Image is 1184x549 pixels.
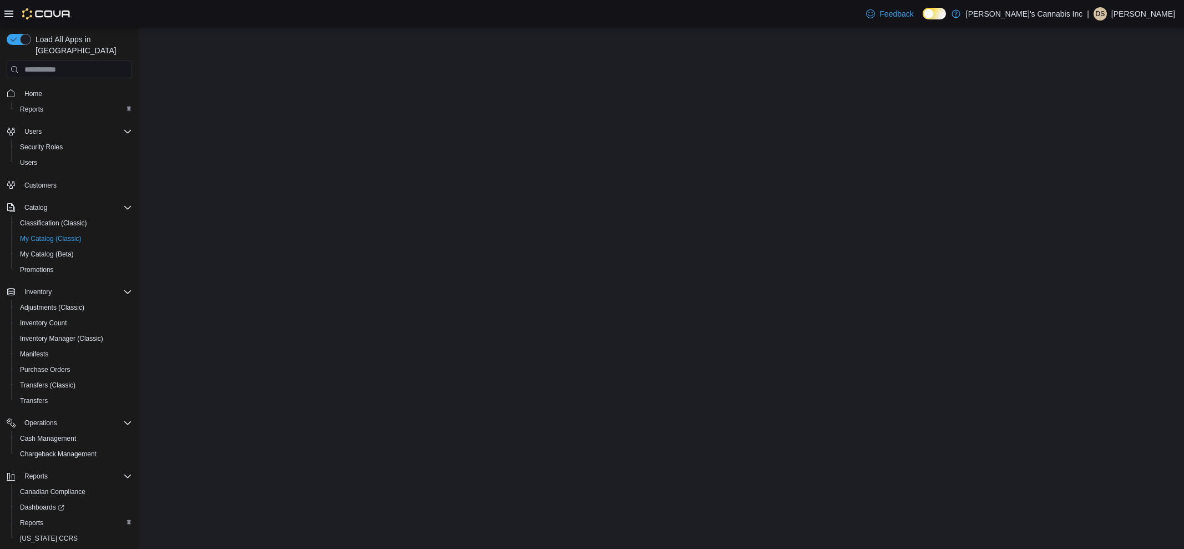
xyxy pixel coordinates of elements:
[16,156,42,169] a: Users
[20,319,67,328] span: Inventory Count
[16,140,132,154] span: Security Roles
[923,19,923,20] span: Dark Mode
[20,158,37,167] span: Users
[16,263,132,276] span: Promotions
[11,484,136,500] button: Canadian Compliance
[11,102,136,117] button: Reports
[16,140,67,154] a: Security Roles
[11,139,136,155] button: Security Roles
[24,181,57,190] span: Customers
[1111,7,1175,21] p: [PERSON_NAME]
[11,515,136,531] button: Reports
[1094,7,1107,21] div: Dashwinder Singh
[22,8,72,19] img: Cova
[20,125,46,138] button: Users
[20,303,84,312] span: Adjustments (Classic)
[16,379,80,392] a: Transfers (Classic)
[20,534,78,543] span: [US_STATE] CCRS
[11,393,136,409] button: Transfers
[16,516,48,530] a: Reports
[20,487,85,496] span: Canadian Compliance
[16,263,58,276] a: Promotions
[16,501,69,514] a: Dashboards
[2,85,136,101] button: Home
[16,232,132,245] span: My Catalog (Classic)
[24,419,57,427] span: Operations
[24,472,48,481] span: Reports
[11,531,136,546] button: [US_STATE] CCRS
[16,394,132,407] span: Transfers
[16,363,132,376] span: Purchase Orders
[16,216,132,230] span: Classification (Classic)
[20,143,63,152] span: Security Roles
[16,532,132,545] span: Washington CCRS
[20,86,132,100] span: Home
[16,248,132,261] span: My Catalog (Beta)
[11,246,136,262] button: My Catalog (Beta)
[16,432,132,445] span: Cash Management
[862,3,918,25] a: Feedback
[16,332,108,345] a: Inventory Manager (Classic)
[2,124,136,139] button: Users
[20,87,47,100] a: Home
[20,234,82,243] span: My Catalog (Classic)
[16,316,72,330] a: Inventory Count
[20,125,132,138] span: Users
[24,203,47,212] span: Catalog
[20,416,62,430] button: Operations
[2,177,136,193] button: Customers
[16,347,132,361] span: Manifests
[24,127,42,136] span: Users
[16,516,132,530] span: Reports
[20,201,132,214] span: Catalog
[20,285,56,299] button: Inventory
[11,231,136,246] button: My Catalog (Classic)
[20,178,132,192] span: Customers
[16,332,132,345] span: Inventory Manager (Classic)
[16,394,52,407] a: Transfers
[20,365,70,374] span: Purchase Orders
[16,447,101,461] a: Chargeback Management
[20,285,132,299] span: Inventory
[16,347,53,361] a: Manifests
[20,105,43,114] span: Reports
[966,7,1082,21] p: [PERSON_NAME]'s Cannabis Inc
[11,446,136,462] button: Chargeback Management
[16,432,80,445] a: Cash Management
[24,288,52,296] span: Inventory
[16,301,132,314] span: Adjustments (Classic)
[16,485,132,498] span: Canadian Compliance
[879,8,913,19] span: Feedback
[16,532,82,545] a: [US_STATE] CCRS
[20,219,87,228] span: Classification (Classic)
[20,334,103,343] span: Inventory Manager (Classic)
[1087,7,1089,21] p: |
[20,503,64,512] span: Dashboards
[16,301,89,314] a: Adjustments (Classic)
[2,200,136,215] button: Catalog
[20,416,132,430] span: Operations
[20,434,76,443] span: Cash Management
[16,379,132,392] span: Transfers (Classic)
[20,265,54,274] span: Promotions
[16,363,75,376] a: Purchase Orders
[20,470,132,483] span: Reports
[31,34,132,56] span: Load All Apps in [GEOGRAPHIC_DATA]
[16,501,132,514] span: Dashboards
[16,103,132,116] span: Reports
[20,518,43,527] span: Reports
[2,284,136,300] button: Inventory
[20,450,97,459] span: Chargeback Management
[923,8,946,19] input: Dark Mode
[20,350,48,359] span: Manifests
[1096,7,1105,21] span: DS
[2,469,136,484] button: Reports
[16,156,132,169] span: Users
[16,316,132,330] span: Inventory Count
[16,232,86,245] a: My Catalog (Classic)
[11,431,136,446] button: Cash Management
[20,250,74,259] span: My Catalog (Beta)
[11,262,136,278] button: Promotions
[20,201,52,214] button: Catalog
[20,381,75,390] span: Transfers (Classic)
